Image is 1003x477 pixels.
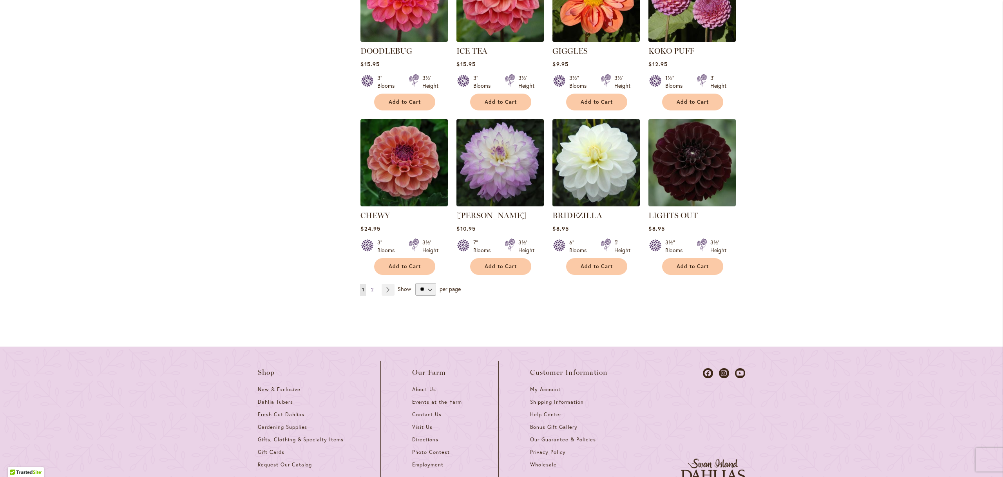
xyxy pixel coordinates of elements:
span: Add to Cart [389,99,421,105]
div: 3½' Height [422,74,438,90]
span: Bonus Gift Gallery [530,424,577,430]
a: LIGHTS OUT [648,201,736,208]
div: 3½' Height [518,74,534,90]
span: $10.95 [456,225,475,232]
img: LIGHTS OUT [648,119,736,206]
span: 2 [371,287,373,293]
a: BRIDEZILLA [552,211,602,220]
button: Add to Cart [566,258,627,275]
span: Dahlia Tubers [258,399,293,405]
a: LIGHTS OUT [648,211,698,220]
a: DOODLEBUG [360,46,412,56]
span: Privacy Policy [530,449,566,455]
img: BRIDEZILLA [552,119,640,206]
span: Shop [258,369,275,376]
span: Customer Information [530,369,608,376]
span: $9.95 [552,60,568,68]
div: 3' Height [710,74,726,90]
span: $8.95 [552,225,568,232]
a: 2 [369,284,375,296]
span: Shipping Information [530,399,583,405]
a: ICE TEA [456,36,544,43]
div: 3" Blooms [473,74,495,90]
span: Visit Us [412,424,433,430]
div: 6" Blooms [569,238,591,254]
span: Add to Cart [581,263,613,270]
span: Gifts, Clothing & Specialty Items [258,436,344,443]
span: About Us [412,386,436,393]
a: CHEWY [360,201,448,208]
a: KOKO PUFF [648,36,736,43]
div: 3½' Height [422,238,438,254]
span: Show [398,285,411,292]
a: ICE TEA [456,46,487,56]
span: Add to Cart [485,99,517,105]
span: Contact Us [412,411,442,418]
span: Gardening Supplies [258,424,307,430]
a: MIKAYLA MIRANDA [456,201,544,208]
span: Wholesale [530,461,557,468]
span: Our Guarantee & Policies [530,436,596,443]
img: MIKAYLA MIRANDA [456,119,544,206]
div: 3½' Height [518,238,534,254]
span: $8.95 [648,225,664,232]
span: Request Our Catalog [258,461,312,468]
span: $12.95 [648,60,667,68]
a: Dahlias on Facebook [703,368,713,378]
div: 3" Blooms [377,74,399,90]
div: 5' Height [614,238,630,254]
span: $24.95 [360,225,380,232]
span: Fresh Cut Dahlias [258,411,304,418]
iframe: Launch Accessibility Center [6,449,28,471]
span: Photo Contest [412,449,450,455]
span: per page [440,285,461,292]
a: Dahlias on Youtube [735,368,745,378]
span: 1 [362,287,364,293]
div: 7" Blooms [473,238,495,254]
span: Add to Cart [677,99,709,105]
div: 1½" Blooms [665,74,687,90]
button: Add to Cart [566,94,627,110]
button: Add to Cart [374,258,435,275]
a: [PERSON_NAME] [456,211,526,220]
span: Events at the Farm [412,399,462,405]
span: Add to Cart [389,263,421,270]
a: Dahlias on Instagram [719,368,729,378]
button: Add to Cart [470,258,531,275]
a: DOODLEBUG [360,36,448,43]
span: Employment [412,461,444,468]
span: Add to Cart [485,263,517,270]
div: 3½" Blooms [665,238,687,254]
span: Gift Cards [258,449,284,455]
span: $15.95 [456,60,475,68]
span: Help Center [530,411,561,418]
span: Add to Cart [581,99,613,105]
a: GIGGLES [552,46,588,56]
a: BRIDEZILLA [552,201,640,208]
div: 3½' Height [614,74,630,90]
a: GIGGLES [552,36,640,43]
span: My Account [530,386,561,393]
div: 3½' Height [710,238,726,254]
button: Add to Cart [662,94,723,110]
div: 3½" Blooms [569,74,591,90]
span: Add to Cart [677,263,709,270]
a: CHEWY [360,211,390,220]
button: Add to Cart [470,94,531,110]
span: Our Farm [412,369,446,376]
img: CHEWY [360,119,448,206]
span: Directions [412,436,438,443]
button: Add to Cart [662,258,723,275]
span: New & Exclusive [258,386,301,393]
div: 3" Blooms [377,238,399,254]
a: KOKO PUFF [648,46,694,56]
span: $15.95 [360,60,379,68]
button: Add to Cart [374,94,435,110]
